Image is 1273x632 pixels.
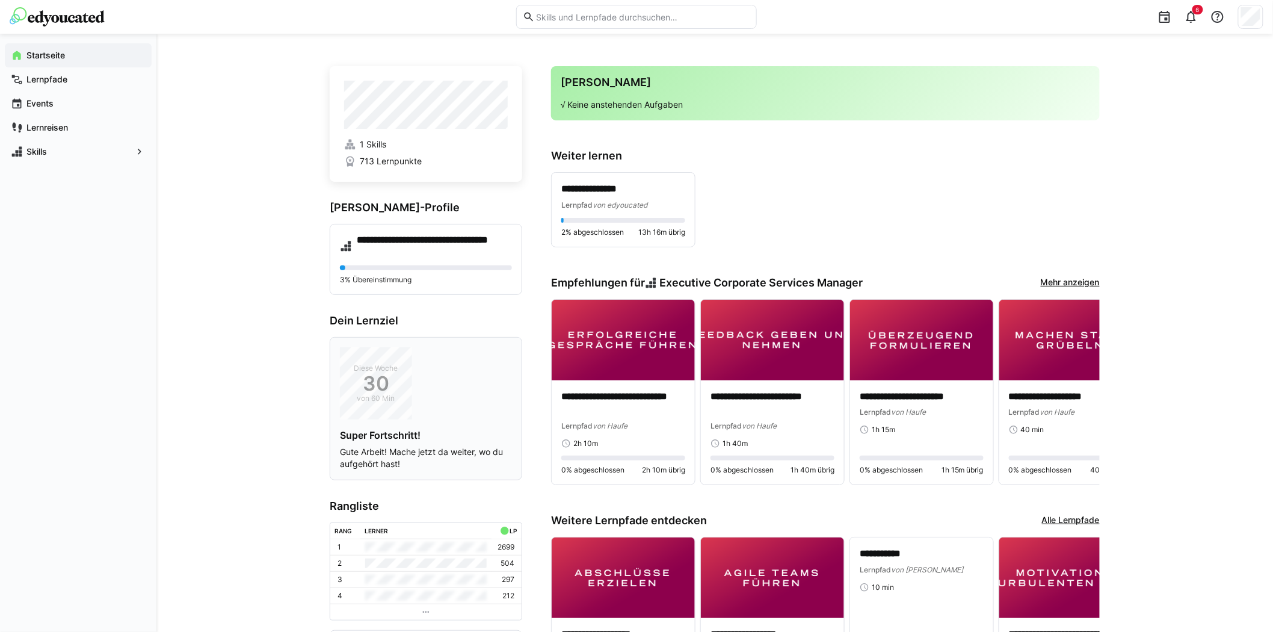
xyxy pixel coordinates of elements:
[1041,276,1100,290] a: Mehr anzeigen
[1009,407,1040,417] span: Lernpfad
[344,138,508,150] a: 1 Skills
[338,542,341,552] p: 1
[338,559,342,568] p: 2
[551,149,1100,163] h3: Weiter lernen
[340,275,512,285] p: 3% Übereinstimmung
[561,465,624,475] span: 0% abgeschlossen
[891,565,964,574] span: von [PERSON_NAME]
[552,538,695,618] img: image
[502,575,514,584] p: 297
[1196,6,1200,13] span: 6
[502,591,514,601] p: 212
[1021,425,1044,435] span: 40 min
[942,465,984,475] span: 1h 15m übrig
[593,200,647,209] span: von edyoucated
[561,228,624,237] span: 2% abgeschlossen
[335,527,353,534] div: Rang
[642,465,685,475] span: 2h 10m übrig
[860,465,923,475] span: 0% abgeschlossen
[360,155,422,167] span: 713 Lernpunkte
[561,200,593,209] span: Lernpfad
[872,425,895,435] span: 1h 15m
[999,538,1142,618] img: image
[535,11,750,22] input: Skills und Lernpfade durchsuchen…
[365,527,389,534] div: Lerner
[791,465,834,475] span: 1h 40m übrig
[850,300,993,380] img: image
[330,500,522,513] h3: Rangliste
[573,439,598,448] span: 2h 10m
[701,300,844,380] img: image
[561,99,1090,111] p: √ Keine anstehenden Aufgaben
[593,421,627,430] span: von Haufe
[860,565,891,574] span: Lernpfad
[510,527,517,534] div: LP
[338,591,342,601] p: 4
[860,407,891,417] span: Lernpfad
[561,76,1090,89] h3: [PERSON_NAME]
[872,583,894,592] span: 10 min
[552,300,695,380] img: image
[1040,407,1075,417] span: von Haufe
[710,465,774,475] span: 0% abgeschlossen
[330,201,522,214] h3: [PERSON_NAME]-Profile
[330,314,522,327] h3: Dein Lernziel
[561,421,593,430] span: Lernpfad
[638,228,685,237] span: 13h 16m übrig
[498,542,514,552] p: 2699
[551,514,707,527] h3: Weitere Lernpfade entdecken
[1091,465,1133,475] span: 40 min übrig
[742,421,777,430] span: von Haufe
[340,429,512,441] h4: Super Fortschritt!
[1009,465,1072,475] span: 0% abgeschlossen
[701,538,844,618] img: image
[659,276,863,290] span: Executive Corporate Services Manager
[360,138,386,150] span: 1 Skills
[999,300,1142,380] img: image
[551,276,863,290] h3: Empfehlungen für
[891,407,926,417] span: von Haufe
[710,421,742,430] span: Lernpfad
[338,575,342,584] p: 3
[723,439,748,448] span: 1h 40m
[501,559,514,568] p: 504
[1042,514,1100,527] a: Alle Lernpfade
[340,446,512,470] p: Gute Arbeit! Mache jetzt da weiter, wo du aufgehört hast!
